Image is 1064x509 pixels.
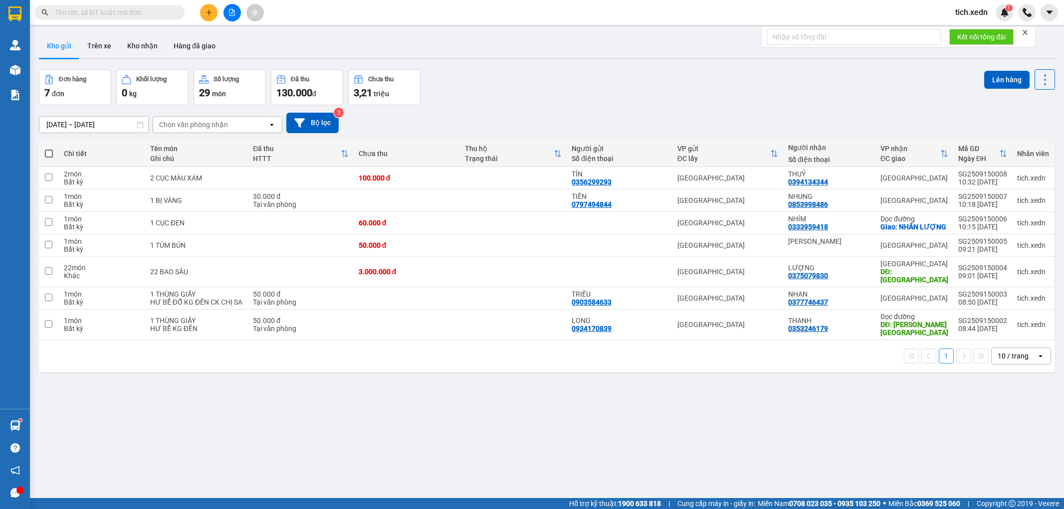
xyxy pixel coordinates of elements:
th: Toggle SortBy [460,141,567,167]
span: copyright [1009,500,1016,507]
div: tich.xedn [1017,219,1049,227]
div: 0356299293 [572,178,612,186]
div: Nhân viên [1017,150,1049,158]
div: Ghi chú [150,155,243,163]
div: 0853998486 [788,200,828,208]
div: SG2509150005 [958,237,1007,245]
div: tich.xedn [1017,268,1049,276]
sup: 2 [334,108,344,118]
span: file-add [228,9,235,16]
div: 0394134344 [788,178,828,186]
div: ĐC giao [880,155,940,163]
div: Bất kỳ [64,223,140,231]
div: 10:15 [DATE] [958,223,1007,231]
div: DĐ: SÀI GÒN [880,268,948,284]
svg: open [268,121,276,129]
span: question-circle [10,443,20,453]
div: tich.xedn [1017,294,1049,302]
div: tich.xedn [1017,196,1049,204]
div: 2 món [64,170,140,178]
button: Hàng đã giao [166,34,223,58]
span: món [212,90,226,98]
div: 50.000 đ [359,241,455,249]
div: [GEOGRAPHIC_DATA] [677,294,778,302]
div: 1 món [64,237,140,245]
img: logo-vxr [8,6,21,21]
span: | [668,498,670,509]
div: 3.000.000 đ [359,268,455,276]
button: file-add [223,4,241,21]
div: 22 món [64,264,140,272]
div: NHÍM [788,215,870,223]
button: caret-down [1041,4,1058,21]
input: Nhập số tổng đài [767,29,941,45]
th: Toggle SortBy [672,141,783,167]
div: 1 TÚM BÚN [150,241,243,249]
div: Bất kỳ [64,178,140,186]
img: warehouse-icon [10,40,20,50]
div: HTTT [253,155,340,163]
div: 0797494844 [572,200,612,208]
button: Số lượng29món [194,69,266,105]
div: SG2509150006 [958,215,1007,223]
div: Chọn văn phòng nhận [159,120,228,130]
img: warehouse-icon [10,65,20,75]
button: Kho gửi [39,34,79,58]
div: 30.000 đ [253,192,348,200]
div: LƯỢNG [788,264,870,272]
div: [GEOGRAPHIC_DATA] [880,241,948,249]
div: Trạng thái [465,155,554,163]
div: tich.xedn [1017,241,1049,249]
div: VP gửi [677,145,770,153]
div: Chưa thu [359,150,455,158]
div: NHẠN [788,290,870,298]
span: message [10,488,20,498]
div: 1 món [64,215,140,223]
div: 0353246179 [788,325,828,333]
div: Người gửi [572,145,667,153]
button: Kết nối tổng đài [949,29,1014,45]
div: Thu hộ [465,145,554,153]
div: [GEOGRAPHIC_DATA] [677,321,778,329]
div: 08:50 [DATE] [958,298,1007,306]
img: phone-icon [1023,8,1032,17]
div: NHUNG [788,192,870,200]
div: [GEOGRAPHIC_DATA] [677,196,778,204]
img: solution-icon [10,90,20,100]
div: 1 CỤC ĐEN [150,219,243,227]
span: ⚪️ [883,502,886,506]
span: triệu [374,90,389,98]
div: 2 CỤC MÀU XÁM [150,174,243,182]
div: [GEOGRAPHIC_DATA] [677,219,778,227]
div: Số lượng [213,76,239,83]
div: Chi tiết [64,150,140,158]
div: Khác [64,272,140,280]
div: SG2509150002 [958,317,1007,325]
th: Toggle SortBy [953,141,1012,167]
div: 1 món [64,290,140,298]
div: 10 / trang [998,351,1029,361]
div: SG2509150004 [958,264,1007,272]
span: Cung cấp máy in - giấy in: [677,498,755,509]
div: SG2509150003 [958,290,1007,298]
div: VP nhận [880,145,940,153]
div: 22 BAO SẦU [150,268,243,276]
button: 1 [939,348,954,363]
div: Tên món [150,145,243,153]
span: Miền Nam [758,498,880,509]
img: icon-new-feature [1000,8,1009,17]
button: Khối lượng0kg [116,69,189,105]
div: Người nhận [788,144,870,152]
div: Chưa thu [368,76,394,83]
div: Ngày ĐH [958,155,999,163]
div: 09:01 [DATE] [958,272,1007,280]
div: 1 THÙNG GIẤY [150,317,243,325]
div: Số điện thoại [788,156,870,164]
div: 09:21 [DATE] [958,245,1007,253]
div: LÝ VY [788,237,870,245]
span: 1 [1007,4,1011,11]
button: Chưa thu3,21 triệu [348,69,421,105]
div: THANH [788,317,870,325]
span: close [1022,29,1029,36]
span: đ [312,90,316,98]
